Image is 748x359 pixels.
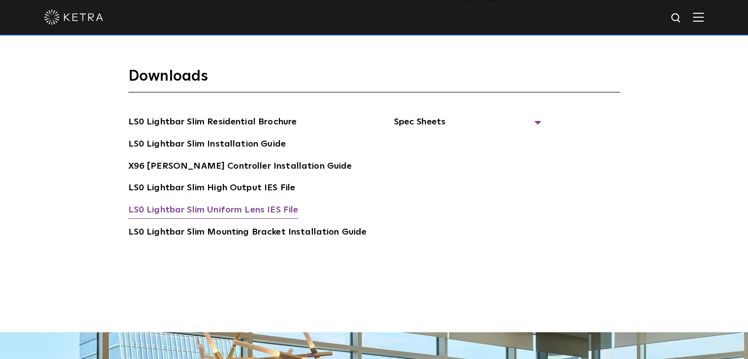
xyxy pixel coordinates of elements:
[693,12,704,22] img: Hamburger%20Nav.svg
[128,115,297,131] a: LS0 Lightbar Slim Residential Brochure
[128,159,352,175] a: X96 [PERSON_NAME] Controller Installation Guide
[128,203,299,219] a: LS0 Lightbar Slim Uniform Lens IES File
[670,12,683,25] img: search icon
[393,115,541,137] span: Spec Sheets
[128,137,286,153] a: LS0 Lightbar Slim Installation Guide
[128,67,620,92] h3: Downloads
[128,181,296,197] a: LS0 Lightbar Slim High Output IES File
[128,225,367,241] a: LS0 Lightbar Slim Mounting Bracket Installation Guide
[44,10,103,25] img: ketra-logo-2019-white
